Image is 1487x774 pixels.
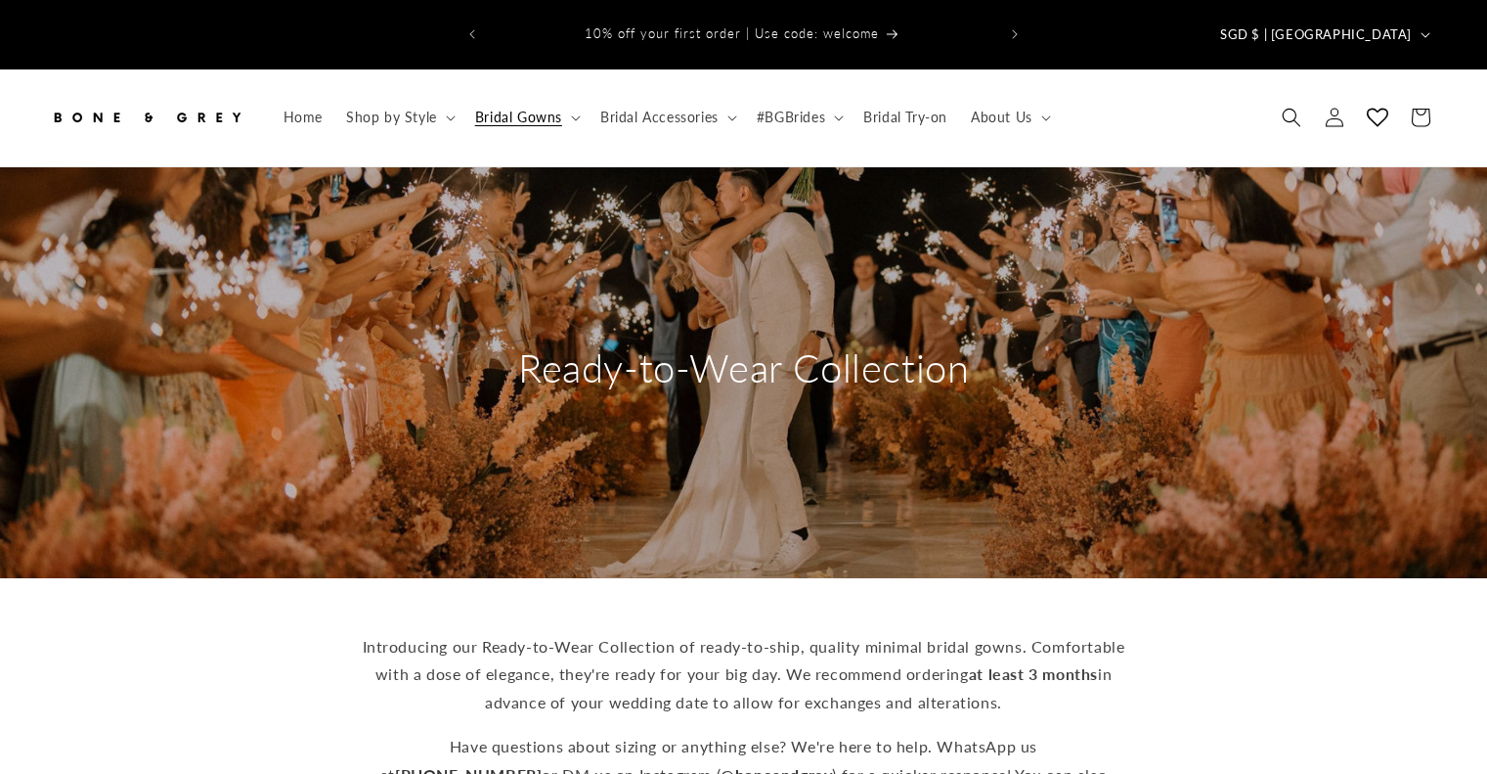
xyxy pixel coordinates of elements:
[518,342,969,393] h2: Ready-to-Wear Collection
[272,97,334,138] a: Home
[589,97,745,138] summary: Bridal Accessories
[284,109,323,126] span: Home
[959,97,1059,138] summary: About Us
[971,109,1032,126] span: About Us
[1208,16,1438,53] button: SGD $ | [GEOGRAPHIC_DATA]
[1220,25,1412,45] span: SGD $ | [GEOGRAPHIC_DATA]
[334,97,463,138] summary: Shop by Style
[42,89,252,147] a: Bone and Grey Bridal
[363,633,1125,717] p: Introducing our Ready-to-Wear Collection of ready-to-ship, quality minimal bridal gowns. Comforta...
[49,96,244,139] img: Bone and Grey Bridal
[475,109,562,126] span: Bridal Gowns
[852,97,959,138] a: Bridal Try-on
[1270,96,1313,139] summary: Search
[745,97,852,138] summary: #BGBrides
[600,109,719,126] span: Bridal Accessories
[863,109,947,126] span: Bridal Try-on
[585,25,879,41] span: 10% off your first order | Use code: welcome
[993,16,1036,53] button: Next announcement
[463,97,589,138] summary: Bridal Gowns
[757,109,825,126] span: #BGBrides
[969,664,1098,683] strong: at least 3 months
[451,16,494,53] button: Previous announcement
[346,109,437,126] span: Shop by Style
